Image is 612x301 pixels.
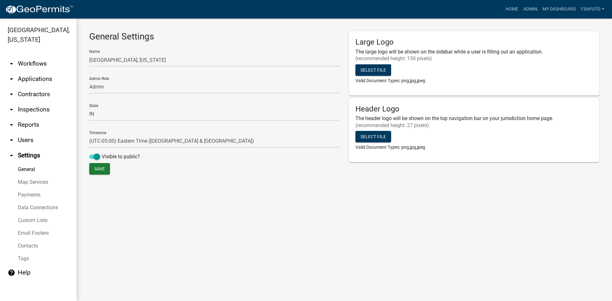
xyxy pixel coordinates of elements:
[355,38,593,47] h5: Large Logo
[8,75,15,83] i: arrow_drop_down
[8,121,15,129] i: arrow_drop_down
[94,166,105,171] span: Save
[8,106,15,113] i: arrow_drop_down
[355,115,593,121] h6: The header logo will be shown on the top navigation bar on your jurisdiction home page.
[540,3,579,15] a: My Dashboard
[8,90,15,98] i: arrow_drop_down
[8,60,15,68] i: arrow_drop_down
[355,131,391,142] button: Select file
[503,3,521,15] a: Home
[8,269,15,276] i: help
[89,163,110,175] button: Save
[8,152,15,159] i: arrow_drop_up
[355,145,425,150] span: Valid Document Types: png,jpg,jpeg
[355,104,593,114] h5: Header Logo
[89,153,140,161] label: Visible to public?
[355,64,391,76] button: Select file
[355,55,593,61] h6: (recommended height: 150 pixels)
[355,122,593,128] h6: (recommended height: 27 pixels)
[89,31,339,42] h3: General Settings
[521,3,540,15] a: Admin
[355,78,425,83] span: Valid Document Types: png,jpg,jpeg
[355,49,593,55] h6: The large logo will be shown on the sidebar while a user is filling out an application.
[8,136,15,144] i: arrow_drop_down
[579,3,607,15] a: fsaputo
